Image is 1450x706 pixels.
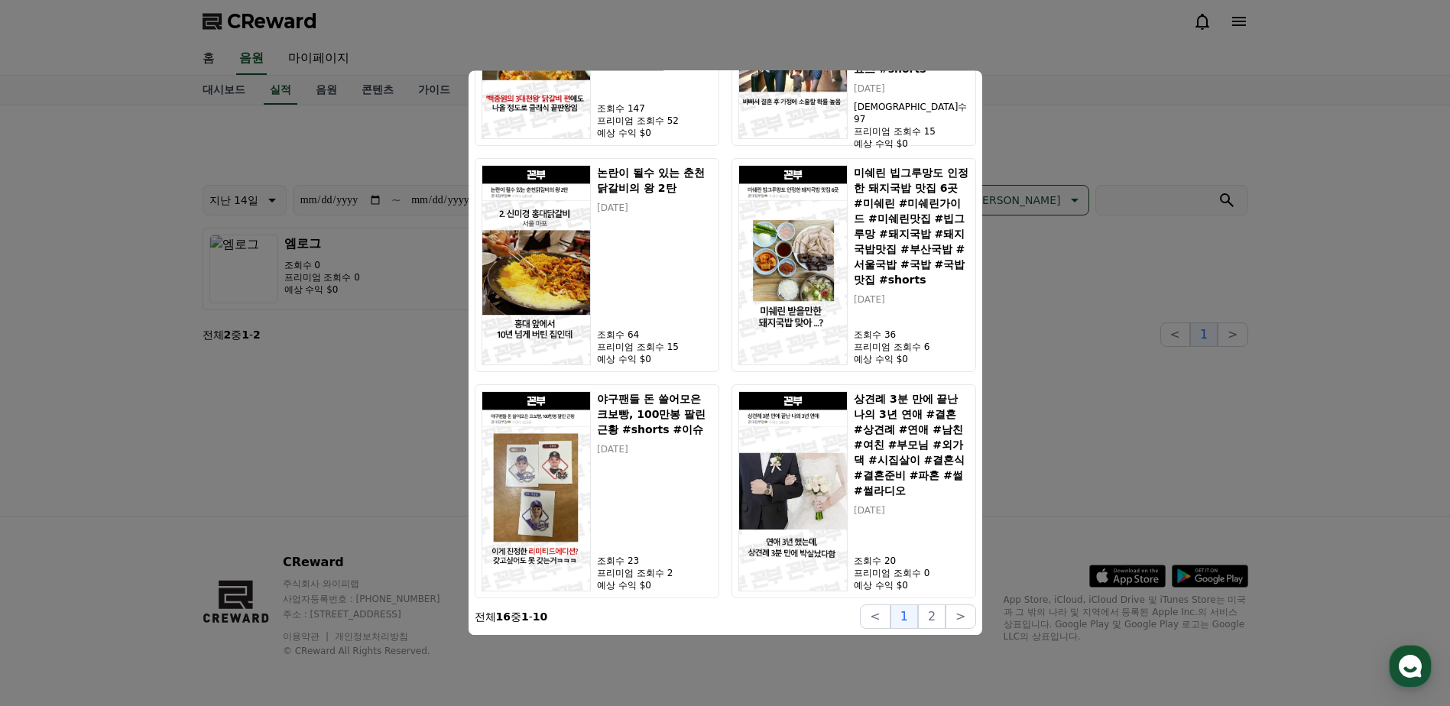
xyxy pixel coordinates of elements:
[854,341,968,353] p: 프리미엄 조회수 6
[236,507,255,520] span: 설정
[854,165,968,287] h5: 미쉐린 빕그루망도 인정한 돼지국밥 맛집 6곳 #미쉐린 #미쉐린가이드 #미쉐린맛집 #빕그루망 #돼지국밥 #돼지국밥맛집 #부산국밥 #서울국밥 #국밥 #국밥맛집 #shorts
[854,138,968,150] p: 예상 수익 $0
[854,391,968,498] h5: 상견례 3분 만에 끝난 나의 3년 연애 #결혼 #상견례 #연애 #남친 #여친 #부모님 #외가댁 #시집살이 #결혼식 #결혼준비 #파혼 #썰 #썰라디오
[731,384,976,598] button: 상견례 3분 만에 끝난 나의 3년 연애 #결혼 #상견례 #연애 #남친 #여친 #부모님 #외가댁 #시집살이 #결혼식 #결혼준비 #파혼 #썰 #썰라디오 상견례 3분 만에 끝난 나...
[854,293,968,306] p: [DATE]
[731,158,976,372] button: 미쉐린 빕그루망도 인정한 돼지국밥 맛집 6곳 #미쉐린 #미쉐린가이드 #미쉐린맛집 #빕그루망 #돼지국밥 #돼지국밥맛집 #부산국밥 #서울국밥 #국밥 #국밥맛집 #shorts 미쉐...
[854,504,968,517] p: [DATE]
[854,579,968,591] p: 예상 수익 $0
[475,158,719,372] button: 논란이 될수 있는 춘천닭갈비의 왕 2탄 논란이 될수 있는 춘천닭갈비의 왕 2탄 [DATE] 조회수 64 프리미엄 조회수 15 예상 수익 $0
[469,70,982,635] div: modal
[946,604,975,629] button: >
[890,604,918,629] button: 1
[597,555,712,567] p: 조회수 23
[597,567,712,579] p: 프리미엄 조회수 2
[854,101,968,125] p: [DEMOGRAPHIC_DATA]수 97
[521,610,529,623] strong: 1
[597,202,712,214] p: [DATE]
[854,125,968,138] p: 프리미엄 조회수 15
[597,353,712,365] p: 예상 수익 $0
[48,507,57,520] span: 홈
[140,508,158,520] span: 대화
[854,83,968,95] p: [DATE]
[533,610,547,623] strong: 10
[738,165,848,365] img: 미쉐린 빕그루망도 인정한 돼지국밥 맛집 6곳 #미쉐린 #미쉐린가이드 #미쉐린맛집 #빕그루망 #돼지국밥 #돼지국밥맛집 #부산국밥 #서울국밥 #국밥 #국밥맛집 #shorts
[738,391,848,591] img: 상견례 3분 만에 끝난 나의 3년 연애 #결혼 #상견례 #연애 #남친 #여친 #부모님 #외가댁 #시집살이 #결혼식 #결혼준비 #파혼 #썰 #썰라디오
[854,353,968,365] p: 예상 수익 $0
[854,567,968,579] p: 프리미엄 조회수 0
[597,165,712,196] h5: 논란이 될수 있는 춘천닭갈비의 왕 2탄
[475,384,719,598] button: 야구팬들 돈 쓸어모은 크보빵, 100만봉 팔린 근황 #shorts #이슈 야구팬들 돈 쓸어모은 크보빵, 100만봉 팔린 근황 #shorts #이슈 [DATE] 조회수 23 프...
[597,127,712,139] p: 예상 수익 $0
[101,484,197,523] a: 대화
[597,115,712,127] p: 프리미엄 조회수 52
[860,604,890,629] button: <
[597,341,712,353] p: 프리미엄 조회수 15
[597,443,712,455] p: [DATE]
[5,484,101,523] a: 홈
[597,391,712,437] h5: 야구팬들 돈 쓸어모은 크보빵, 100만봉 팔린 근황 #shorts #이슈
[197,484,294,523] a: 설정
[854,555,968,567] p: 조회수 20
[854,329,968,341] p: 조회수 36
[496,610,511,623] strong: 16
[482,391,592,591] img: 야구팬들 돈 쓸어모은 크보빵, 100만봉 팔린 근황 #shorts #이슈
[482,165,592,365] img: 논란이 될수 있는 춘천닭갈비의 왕 2탄
[597,102,712,115] p: 조회수 147
[597,579,712,591] p: 예상 수익 $0
[597,329,712,341] p: 조회수 64
[918,604,946,629] button: 2
[475,609,548,624] p: 전체 중 -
